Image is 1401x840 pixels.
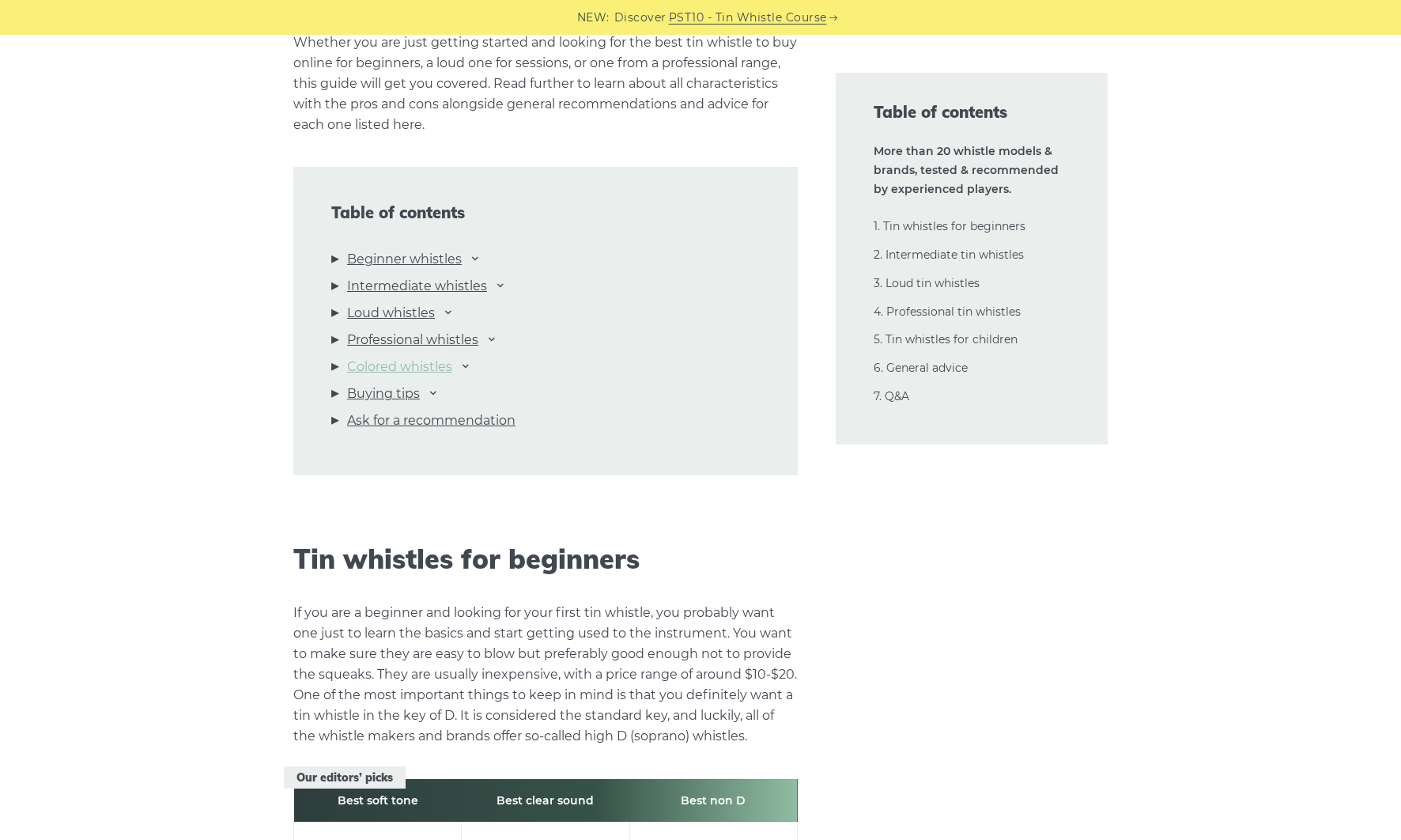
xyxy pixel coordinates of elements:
a: Colored whistles [347,357,452,377]
a: 4. Professional tin whistles [874,305,1021,319]
a: 6. General advice [874,361,968,375]
a: Buying tips [347,384,420,404]
strong: More than 20 whistle models & brands, tested & recommended by experienced players. [874,144,1059,196]
span: Our editors’ picks [284,766,406,789]
a: Loud whistles [347,303,435,324]
th: Best non D [629,779,797,822]
a: 1. Tin whistles for beginners [874,219,1025,233]
a: Professional whistles [347,330,478,350]
p: Whether you are just getting started and looking for the best tin whistle to buy online for begin... [293,32,798,135]
th: Best clear sound [462,779,629,822]
th: Best soft tone [294,779,462,822]
a: 5. Tin whistles for children [874,332,1018,346]
a: 7. Q&A [874,389,909,403]
a: Ask for a recommendation [347,411,515,431]
a: Beginner whistles [347,249,462,270]
a: 3. Loud tin whistles [874,276,980,290]
span: Discover [614,9,667,27]
span: Table of contents [874,101,1070,123]
span: Table of contents [331,203,760,222]
a: 2. Intermediate tin whistles [874,248,1024,262]
h2: Tin whistles for beginners [293,543,798,576]
p: If you are a beginner and looking for your first tin whistle, you probably want one just to learn... [293,603,798,747]
span: NEW: [577,9,610,27]
a: Intermediate whistles [347,276,487,297]
a: PST10 - Tin Whistle Course [669,9,827,27]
